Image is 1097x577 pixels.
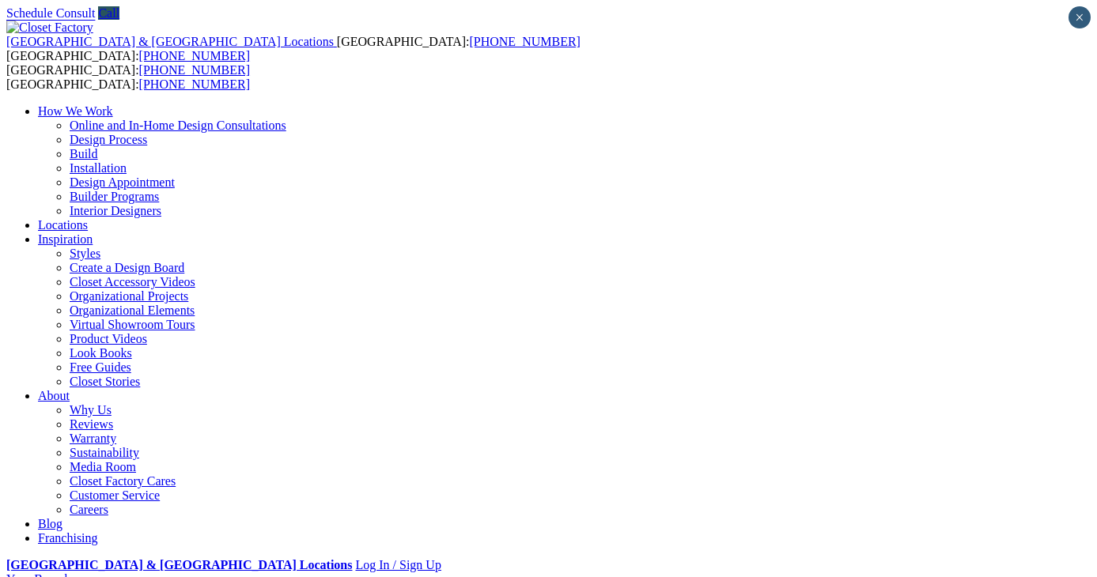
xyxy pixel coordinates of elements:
a: Media Room [70,460,136,473]
a: Interior Designers [70,204,161,217]
a: Log In / Sign Up [355,558,441,571]
span: [GEOGRAPHIC_DATA] & [GEOGRAPHIC_DATA] Locations [6,35,334,48]
a: Organizational Elements [70,304,195,317]
a: [GEOGRAPHIC_DATA] & [GEOGRAPHIC_DATA] Locations [6,35,337,48]
a: [PHONE_NUMBER] [469,35,580,48]
a: Careers [70,503,108,516]
a: Warranty [70,432,116,445]
a: Builder Programs [70,190,159,203]
a: Free Guides [70,360,131,374]
a: Build [70,147,98,160]
a: Call [98,6,119,20]
a: Styles [70,247,100,260]
a: Inspiration [38,232,93,246]
a: Installation [70,161,127,175]
a: Sustainability [70,446,139,459]
a: [PHONE_NUMBER] [139,49,250,62]
a: Closet Factory Cares [70,474,176,488]
a: Look Books [70,346,132,360]
a: Virtual Showroom Tours [70,318,195,331]
span: [GEOGRAPHIC_DATA]: [GEOGRAPHIC_DATA]: [6,63,250,91]
a: Locations [38,218,88,232]
a: Closet Stories [70,375,140,388]
a: Product Videos [70,332,147,345]
a: Online and In-Home Design Consultations [70,119,286,132]
a: [PHONE_NUMBER] [139,77,250,91]
a: Design Appointment [70,175,175,189]
a: About [38,389,70,402]
a: [PHONE_NUMBER] [139,63,250,77]
a: Schedule Consult [6,6,95,20]
a: [GEOGRAPHIC_DATA] & [GEOGRAPHIC_DATA] Locations [6,558,352,571]
a: Why Us [70,403,112,417]
span: [GEOGRAPHIC_DATA]: [GEOGRAPHIC_DATA]: [6,35,581,62]
a: Create a Design Board [70,261,184,274]
a: How We Work [38,104,113,118]
a: Blog [38,517,62,530]
img: Closet Factory [6,21,93,35]
a: Design Process [70,133,147,146]
a: Franchising [38,531,98,545]
a: Customer Service [70,488,160,502]
a: Closet Accessory Videos [70,275,195,288]
a: Reviews [70,417,113,431]
button: Close [1069,6,1091,28]
a: Organizational Projects [70,289,188,303]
